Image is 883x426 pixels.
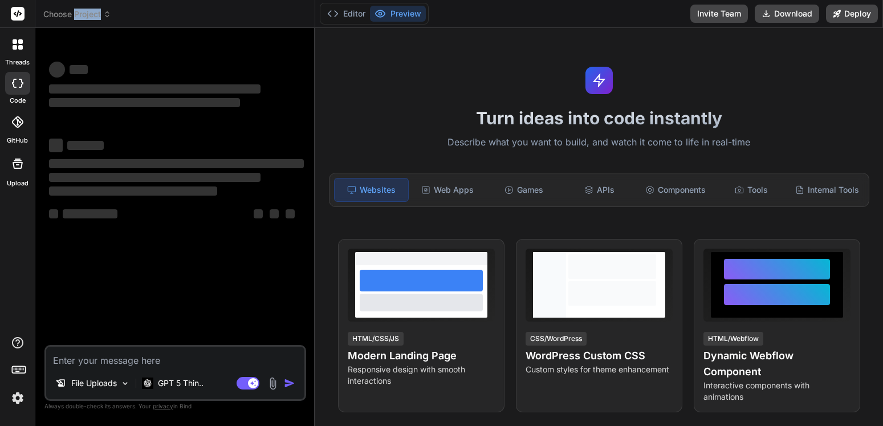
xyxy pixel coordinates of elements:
span: ‌ [49,173,261,182]
button: Preview [370,6,426,22]
h4: Dynamic Webflow Component [703,348,851,380]
label: Upload [7,178,29,188]
label: GitHub [7,136,28,145]
h4: Modern Landing Page [348,348,495,364]
div: Websites [334,178,409,202]
div: Web Apps [411,178,485,202]
span: ‌ [70,65,88,74]
span: ‌ [63,209,117,218]
span: Choose Project [43,9,111,20]
div: Games [487,178,560,202]
p: Interactive components with animations [703,380,851,403]
label: code [10,96,26,106]
span: privacy [153,403,173,409]
div: HTML/Webflow [703,332,763,346]
span: ‌ [286,209,295,218]
h4: WordPress Custom CSS [526,348,673,364]
img: attachment [266,377,279,390]
button: Download [755,5,819,23]
p: Describe what you want to build, and watch it come to life in real-time [322,135,876,150]
p: GPT 5 Thin.. [158,378,204,389]
span: ‌ [49,139,63,152]
button: Invite Team [690,5,748,23]
span: ‌ [49,62,65,78]
span: ‌ [49,84,261,94]
div: Components [638,178,712,202]
div: HTML/CSS/JS [348,332,404,346]
button: Editor [323,6,370,22]
span: ‌ [49,159,304,168]
label: threads [5,58,30,67]
div: APIs [563,178,636,202]
p: Responsive design with smooth interactions [348,364,495,387]
p: Always double-check its answers. Your in Bind [44,401,306,412]
div: CSS/WordPress [526,332,587,346]
p: File Uploads [71,378,117,389]
span: ‌ [49,98,240,107]
p: Custom styles for theme enhancement [526,364,673,375]
img: Pick Models [120,379,130,388]
button: Deploy [826,5,878,23]
span: ‌ [67,141,104,150]
h1: Turn ideas into code instantly [322,108,876,128]
span: ‌ [49,186,217,196]
div: Tools [715,178,788,202]
span: ‌ [49,209,58,218]
img: GPT 5 Thinking High [142,378,153,388]
div: Internal Tools [791,178,864,202]
span: ‌ [254,209,263,218]
img: icon [284,378,295,389]
img: settings [8,388,27,408]
span: ‌ [270,209,279,218]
